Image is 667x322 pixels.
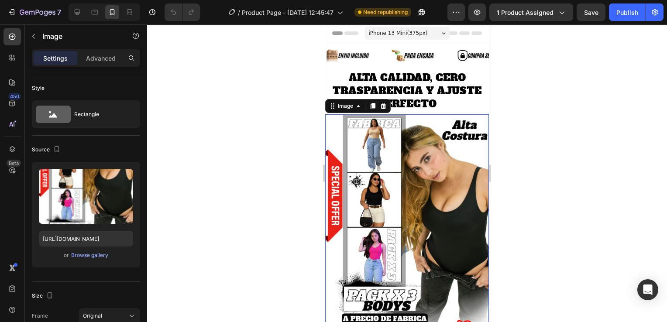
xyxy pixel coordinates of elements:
span: ALTA CALIDAD, CERO TRASPARENCIA Y AJUSTE PERFECTO [7,46,156,86]
p: 7 [57,7,61,17]
span: / [238,8,240,17]
div: 450 [8,93,21,100]
div: Image [11,78,30,86]
span: or [64,250,69,260]
p: Image [42,31,117,41]
button: Browse gallery [71,251,109,260]
div: Publish [616,8,638,17]
div: Size [32,290,55,302]
p: Advanced [86,54,116,63]
div: Open Intercom Messenger [637,279,658,300]
p: Settings [43,54,68,63]
div: Style [32,84,45,92]
span: Need republishing [363,8,408,16]
div: Rectangle [74,104,127,124]
button: Save [577,3,605,21]
button: 1 product assigned [489,3,573,21]
img: Alt image [131,24,175,38]
iframe: Design area [325,24,489,322]
label: Frame [32,312,48,320]
input: https://example.com/image.jpg [39,231,133,247]
div: Beta [7,160,21,167]
div: Source [32,144,62,156]
div: Undo/Redo [165,3,200,21]
button: 7 [3,3,65,21]
span: Product Page - [DATE] 12:45:47 [242,8,333,17]
button: Publish [609,3,646,21]
span: Original [83,312,102,320]
span: 1 product assigned [497,8,554,17]
img: preview-image [39,169,133,224]
div: Browse gallery [71,251,108,259]
span: Save [584,9,598,16]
